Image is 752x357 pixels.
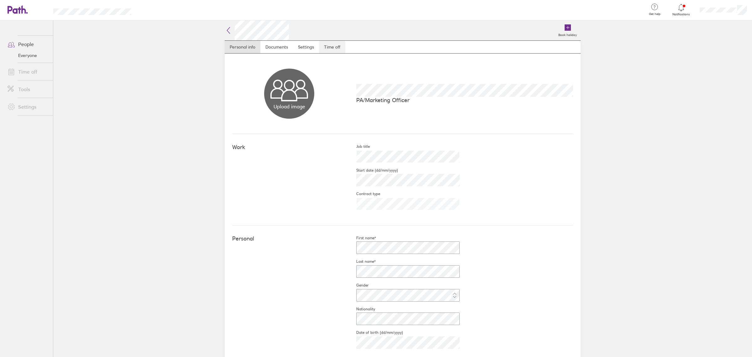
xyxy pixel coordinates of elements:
[319,41,345,53] a: Time off
[671,13,692,16] span: Notifications
[346,259,376,264] label: Last name*
[3,65,53,78] a: Time off
[232,235,346,242] h4: Personal
[555,20,581,40] a: Book holiday
[260,41,293,53] a: Documents
[346,235,376,241] label: First name*
[356,97,573,103] p: PA/Marketing Officer
[346,330,403,335] label: Date of birth (dd/mm/yyyy)
[645,12,665,16] span: Get help
[346,191,380,196] label: Contract type
[232,144,346,151] h4: Work
[3,50,53,60] a: Everyone
[3,101,53,113] a: Settings
[671,3,692,16] a: Notifications
[346,168,398,173] label: Start date (dd/mm/yyyy)
[3,38,53,50] a: People
[346,144,370,149] label: Job title
[225,41,260,53] a: Personal info
[346,283,369,288] label: Gender
[3,83,53,96] a: Tools
[555,31,581,37] label: Book holiday
[293,41,319,53] a: Settings
[346,307,375,312] label: Nationality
